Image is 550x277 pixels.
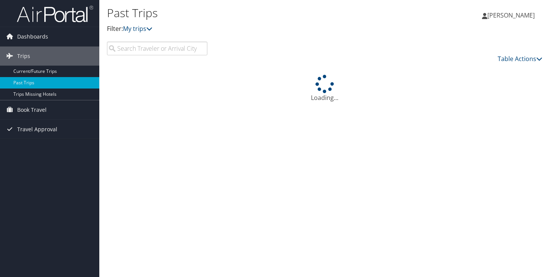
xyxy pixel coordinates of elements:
h1: Past Trips [107,5,397,21]
span: Dashboards [17,27,48,46]
span: Travel Approval [17,120,57,139]
input: Search Traveler or Arrival City [107,42,207,55]
span: Trips [17,47,30,66]
a: Table Actions [498,55,542,63]
div: Loading... [107,75,542,102]
a: [PERSON_NAME] [482,4,542,27]
img: airportal-logo.png [17,5,93,23]
span: Book Travel [17,100,47,119]
span: [PERSON_NAME] [487,11,535,19]
p: Filter: [107,24,397,34]
a: My trips [123,24,152,33]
